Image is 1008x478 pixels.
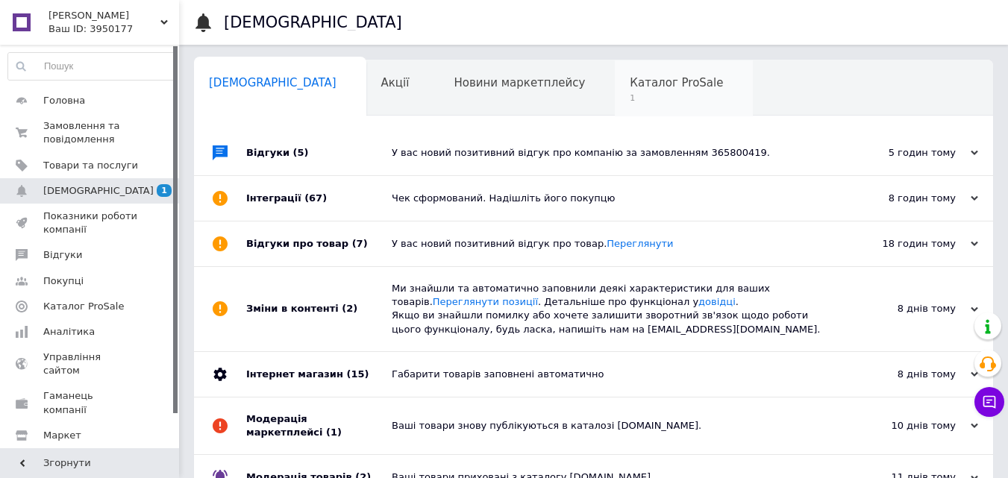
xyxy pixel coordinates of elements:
[829,302,978,315] div: 8 днів тому
[43,274,84,288] span: Покупці
[48,22,179,36] div: Ваш ID: 3950177
[43,119,138,146] span: Замовлення та повідомлення
[392,368,829,381] div: Габарити товарів заповнені автоматично
[346,368,369,380] span: (15)
[392,282,829,336] div: Ми знайшли та автоматично заповнили деякі характеристики для ваших товарів. . Детальніше про функ...
[392,419,829,433] div: Ваші товари знову публікуються в каталозі [DOMAIN_NAME].
[8,53,175,80] input: Пошук
[43,248,82,262] span: Відгуки
[352,238,368,249] span: (7)
[246,221,392,266] div: Відгуки про товар
[246,130,392,175] div: Відгуки
[293,147,309,158] span: (5)
[48,9,160,22] span: Степанюк Оксана
[43,429,81,442] span: Маркет
[209,76,336,89] span: [DEMOGRAPHIC_DATA]
[326,427,342,438] span: (1)
[246,397,392,454] div: Модерація маркетплейсі
[698,296,736,307] a: довідці
[829,146,978,160] div: 5 годин тому
[43,159,138,172] span: Товари та послуги
[454,76,585,89] span: Новини маркетплейсу
[392,237,829,251] div: У вас новий позитивний відгук про товар.
[433,296,538,307] a: Переглянути позиції
[381,76,410,89] span: Акції
[43,389,138,416] span: Гаманець компанії
[607,238,673,249] a: Переглянути
[829,419,978,433] div: 10 днів тому
[829,192,978,205] div: 8 годин тому
[342,303,357,314] span: (2)
[246,352,392,397] div: Інтернет магазин
[974,387,1004,417] button: Чат з покупцем
[43,300,124,313] span: Каталог ProSale
[630,92,723,104] span: 1
[43,184,154,198] span: [DEMOGRAPHIC_DATA]
[43,94,85,107] span: Головна
[829,237,978,251] div: 18 годин тому
[392,146,829,160] div: У вас новий позитивний відгук про компанію за замовленням 365800419.
[829,368,978,381] div: 8 днів тому
[224,13,402,31] h1: [DEMOGRAPHIC_DATA]
[246,176,392,221] div: Інтеграції
[43,325,95,339] span: Аналітика
[630,76,723,89] span: Каталог ProSale
[43,210,138,236] span: Показники роботи компанії
[392,192,829,205] div: Чек сформований. Надішліть його покупцю
[157,184,172,197] span: 1
[43,350,138,377] span: Управління сайтом
[246,267,392,351] div: Зміни в контенті
[304,192,327,204] span: (67)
